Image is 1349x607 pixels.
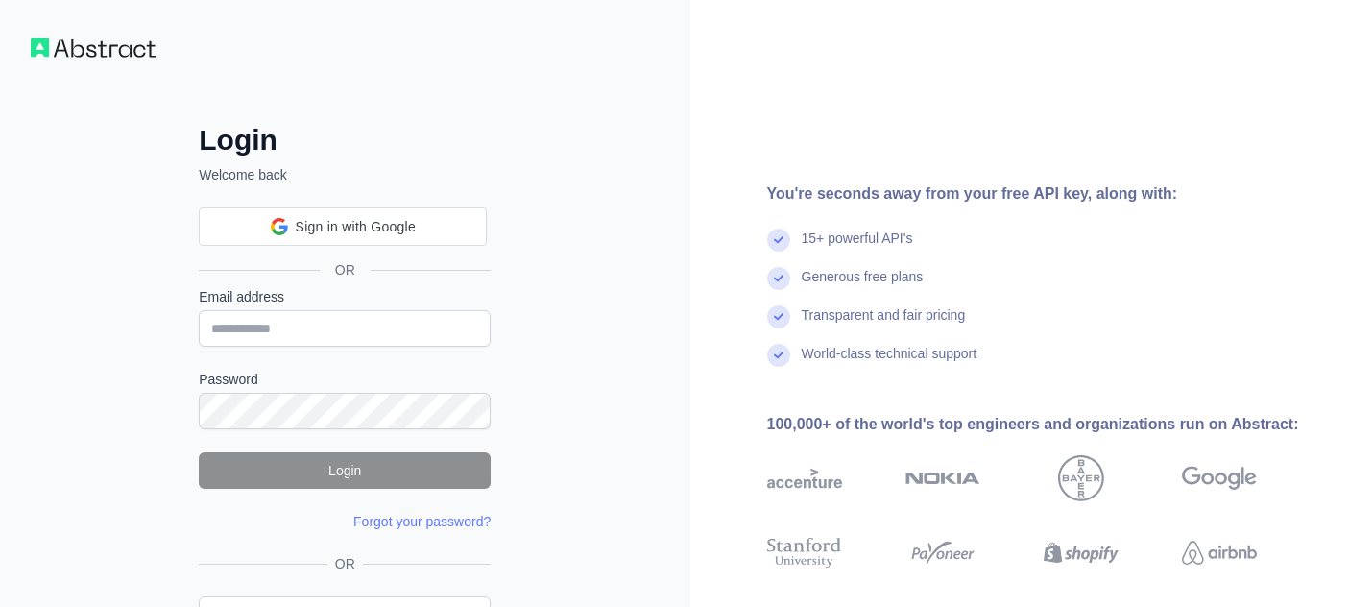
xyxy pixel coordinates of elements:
div: Sign in with Google [199,207,487,246]
span: Sign in with Google [296,217,416,237]
label: Email address [199,287,491,306]
div: World-class technical support [802,344,977,382]
img: check mark [767,305,790,328]
img: check mark [767,344,790,367]
img: airbnb [1182,534,1257,571]
img: check mark [767,267,790,290]
img: shopify [1044,534,1119,571]
img: google [1182,455,1257,501]
img: stanford university [767,534,842,571]
p: Welcome back [199,165,491,184]
a: Forgot your password? [353,514,491,529]
img: Workflow [31,38,156,58]
img: nokia [905,455,980,501]
img: accenture [767,455,842,501]
h2: Login [199,123,491,158]
div: Transparent and fair pricing [802,305,966,344]
label: Password [199,370,491,389]
div: 100,000+ of the world's top engineers and organizations run on Abstract: [767,413,1319,436]
img: check mark [767,229,790,252]
div: 15+ powerful API's [802,229,913,267]
div: You're seconds away from your free API key, along with: [767,182,1319,206]
button: Login [199,452,491,489]
img: bayer [1058,455,1104,501]
span: OR [327,554,363,573]
img: payoneer [905,534,980,571]
span: OR [320,260,371,279]
div: Generous free plans [802,267,924,305]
